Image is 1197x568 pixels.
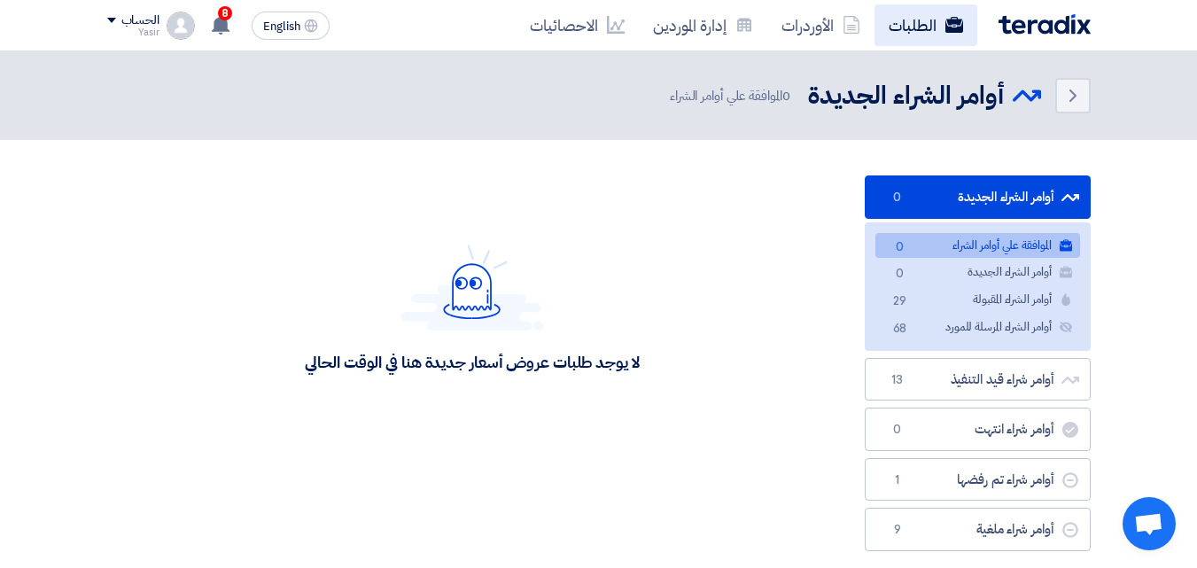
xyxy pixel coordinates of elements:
[875,315,1080,340] a: أوامر الشراء المرسلة للمورد
[890,265,911,284] span: 0
[875,260,1080,285] a: أوامر الشراء الجديدة
[107,27,159,37] div: Yasir
[865,508,1091,551] a: أوامر شراء ملغية9
[875,287,1080,313] a: أوامر الشراء المقبولة
[263,20,300,33] span: English
[167,12,195,40] img: profile_test.png
[890,292,911,311] span: 29
[890,320,911,338] span: 68
[874,4,977,46] a: الطلبات
[887,371,908,389] span: 13
[865,175,1091,219] a: أوامر الشراء الجديدة0
[887,189,908,206] span: 0
[121,13,159,28] div: الحساب
[865,408,1091,451] a: أوامر شراء انتهت0
[808,79,1004,113] h2: أوامر الشراء الجديدة
[887,521,908,539] span: 9
[767,4,874,46] a: الأوردرات
[516,4,639,46] a: الاحصائيات
[875,233,1080,259] a: الموافقة علي أوامر الشراء
[887,421,908,439] span: 0
[865,358,1091,401] a: أوامر شراء قيد التنفيذ13
[670,86,794,106] span: الموافقة علي أوامر الشراء
[252,12,330,40] button: English
[887,471,908,489] span: 1
[401,245,543,331] img: Hello
[218,6,232,20] span: 8
[305,352,639,372] div: لا يوجد طلبات عروض أسعار جديدة هنا في الوقت الحالي
[639,4,767,46] a: إدارة الموردين
[890,238,911,257] span: 0
[1123,497,1176,550] a: Open chat
[865,458,1091,502] a: أوامر شراء تم رفضها1
[999,14,1091,35] img: Teradix logo
[782,86,790,105] span: 0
